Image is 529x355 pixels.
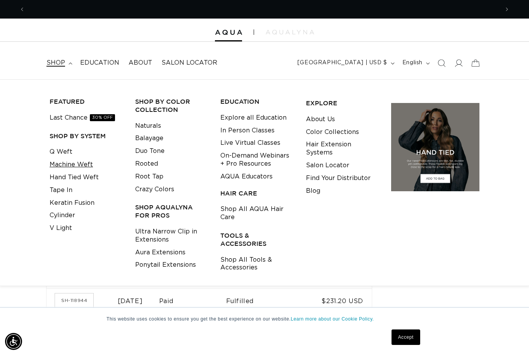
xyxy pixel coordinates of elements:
[46,59,65,67] span: shop
[306,172,371,185] a: Find Your Distributor
[220,254,294,274] a: Shop All Tools & Accessories
[135,183,174,196] a: Crazy Colors
[129,59,152,67] span: About
[306,99,380,107] h3: EXPLORE
[106,316,423,322] p: This website uses cookies to ensure you get the best experience on our website.
[159,288,226,314] td: Paid
[498,2,515,17] button: Next announcement
[135,246,185,259] a: Aura Extensions
[50,158,93,171] a: Machine Weft
[50,132,123,140] h3: SHOP BY SYSTEM
[50,98,123,106] h3: FEATURED
[135,158,158,170] a: Rooted
[297,59,387,67] span: [GEOGRAPHIC_DATA] | USD $
[118,298,143,304] time: [DATE]
[42,54,76,72] summary: shop
[306,159,349,172] a: Salon Locator
[50,111,115,124] a: Last Chance30% OFF
[50,171,99,184] a: Hand Tied Weft
[220,170,273,183] a: AQUA Educators
[157,54,222,72] a: Salon Locator
[220,137,280,149] a: Live Virtual Classes
[135,120,161,132] a: Naturals
[220,189,294,197] h3: HAIR CARE
[76,54,124,72] a: Education
[306,126,359,139] a: Color Collections
[220,98,294,106] h3: EDUCATION
[306,113,335,126] a: About Us
[135,98,209,114] h3: Shop by Color Collection
[50,209,75,222] a: Cylinder
[306,138,380,159] a: Hair Extension Systems
[124,54,157,72] a: About
[215,30,242,35] img: Aqua Hair Extensions
[5,333,22,350] div: Accessibility Menu
[135,225,209,246] a: Ultra Narrow Clip in Extensions
[266,30,314,34] img: aqualyna.com
[220,111,287,124] a: Explore all Education
[135,132,163,145] a: Balayage
[220,203,294,224] a: Shop All AQUA Hair Care
[306,288,372,314] td: $231.20 USD
[433,55,450,72] summary: Search
[50,146,72,158] a: Q Weft
[226,288,306,314] td: Fulfilled
[161,59,217,67] span: Salon Locator
[135,145,165,158] a: Duo Tone
[293,56,398,70] button: [GEOGRAPHIC_DATA] | USD $
[50,222,72,235] a: V Light
[50,197,94,209] a: Keratin Fusion
[135,170,163,183] a: Root Tap
[398,56,433,70] button: English
[55,293,93,307] a: Order number SH-118944
[14,2,31,17] button: Previous announcement
[135,259,196,271] a: Ponytail Extensions
[392,329,420,345] a: Accept
[306,185,320,197] a: Blog
[50,184,72,197] a: Tape In
[220,124,275,137] a: In Person Classes
[80,59,119,67] span: Education
[135,203,209,220] h3: Shop AquaLyna for Pros
[291,316,374,322] a: Learn more about our Cookie Policy.
[220,149,294,170] a: On-Demand Webinars + Pro Resources
[220,232,294,248] h3: TOOLS & ACCESSORIES
[402,59,423,67] span: English
[90,114,115,121] span: 30% OFF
